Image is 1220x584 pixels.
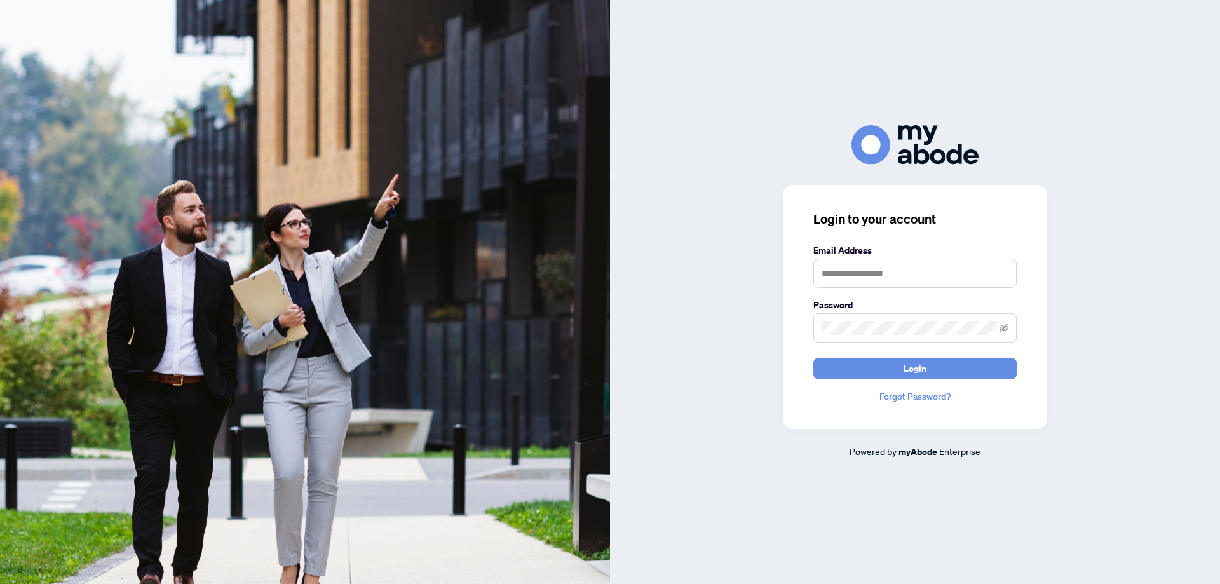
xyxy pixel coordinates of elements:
[851,125,979,164] img: ma-logo
[904,358,926,379] span: Login
[898,445,937,459] a: myAbode
[813,243,1017,257] label: Email Address
[813,390,1017,404] a: Forgot Password?
[850,445,897,457] span: Powered by
[939,445,980,457] span: Enterprise
[813,210,1017,228] h3: Login to your account
[813,298,1017,312] label: Password
[1000,323,1008,332] span: eye-invisible
[813,358,1017,379] button: Login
